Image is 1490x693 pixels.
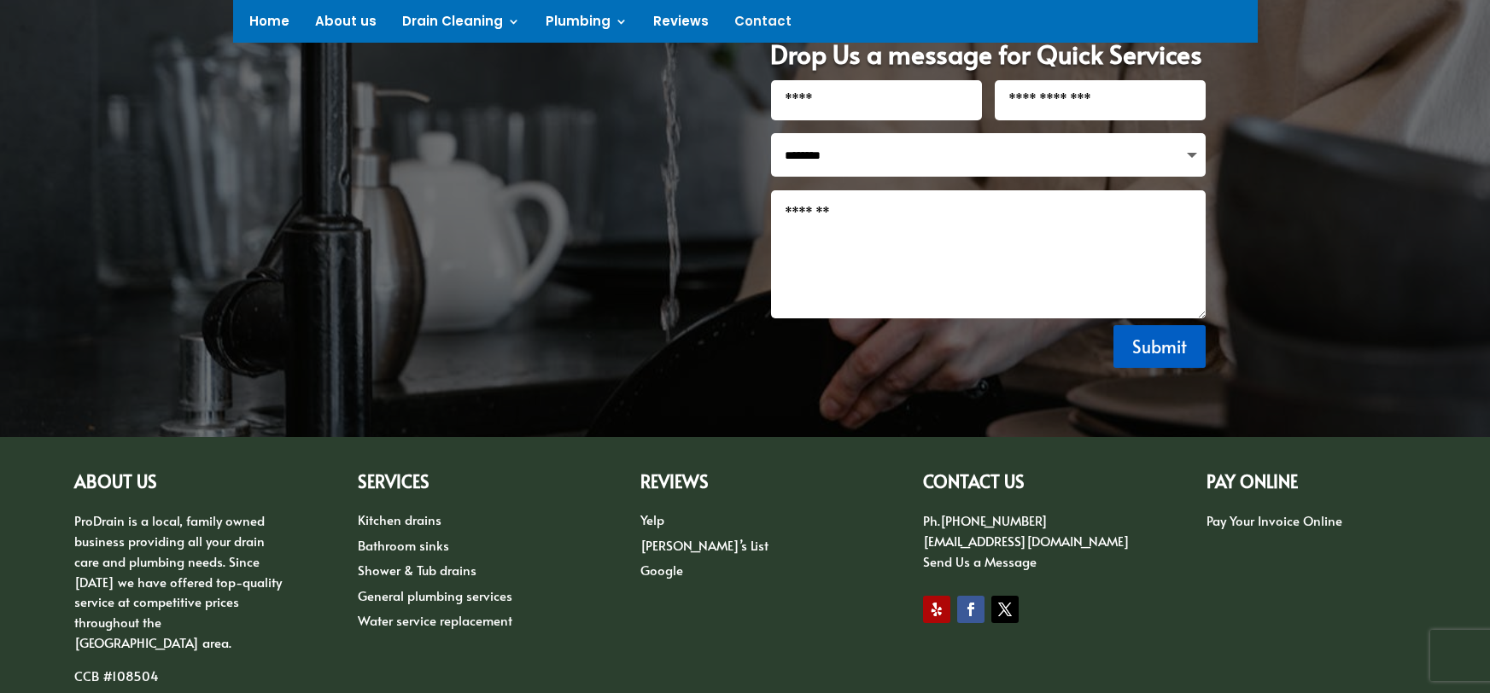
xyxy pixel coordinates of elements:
[640,510,664,528] a: Yelp
[940,511,1048,529] a: [PHONE_NUMBER]
[403,15,521,34] a: Drain Cleaning
[640,473,850,499] h2: Reviews
[546,15,628,34] a: Plumbing
[991,596,1019,623] a: Follow on X
[640,561,683,579] a: Google
[770,41,1206,80] h1: Drop Us a message for Quick Services
[316,15,377,34] a: About us
[640,536,768,554] a: [PERSON_NAME]’s List
[358,611,512,629] a: Water service replacement
[358,473,567,499] h2: Services
[74,667,159,684] span: CCB #108504
[74,473,283,499] h2: ABOUT US
[735,15,792,34] a: Contact
[1207,511,1342,529] a: Pay Your Invoice Online
[1207,473,1416,499] h2: PAY ONLINE
[74,510,283,666] p: ProDrain is a local, family owned business providing all your drain care and plumbing needs. Sinc...
[923,552,1037,570] a: Send Us a Message
[1113,325,1206,368] button: Submit
[250,15,290,34] a: Home
[358,510,441,528] a: Kitchen drains
[957,596,985,623] a: Follow on Facebook
[923,473,1132,499] h2: CONTACT US
[923,511,940,529] span: Ph.
[923,532,1130,550] a: [EMAIL_ADDRESS][DOMAIN_NAME]
[923,596,950,623] a: Follow on Yelp
[654,15,710,34] a: Reviews
[358,561,476,579] a: Shower & Tub drains
[358,586,512,604] a: General plumbing services
[358,536,449,554] a: Bathroom sinks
